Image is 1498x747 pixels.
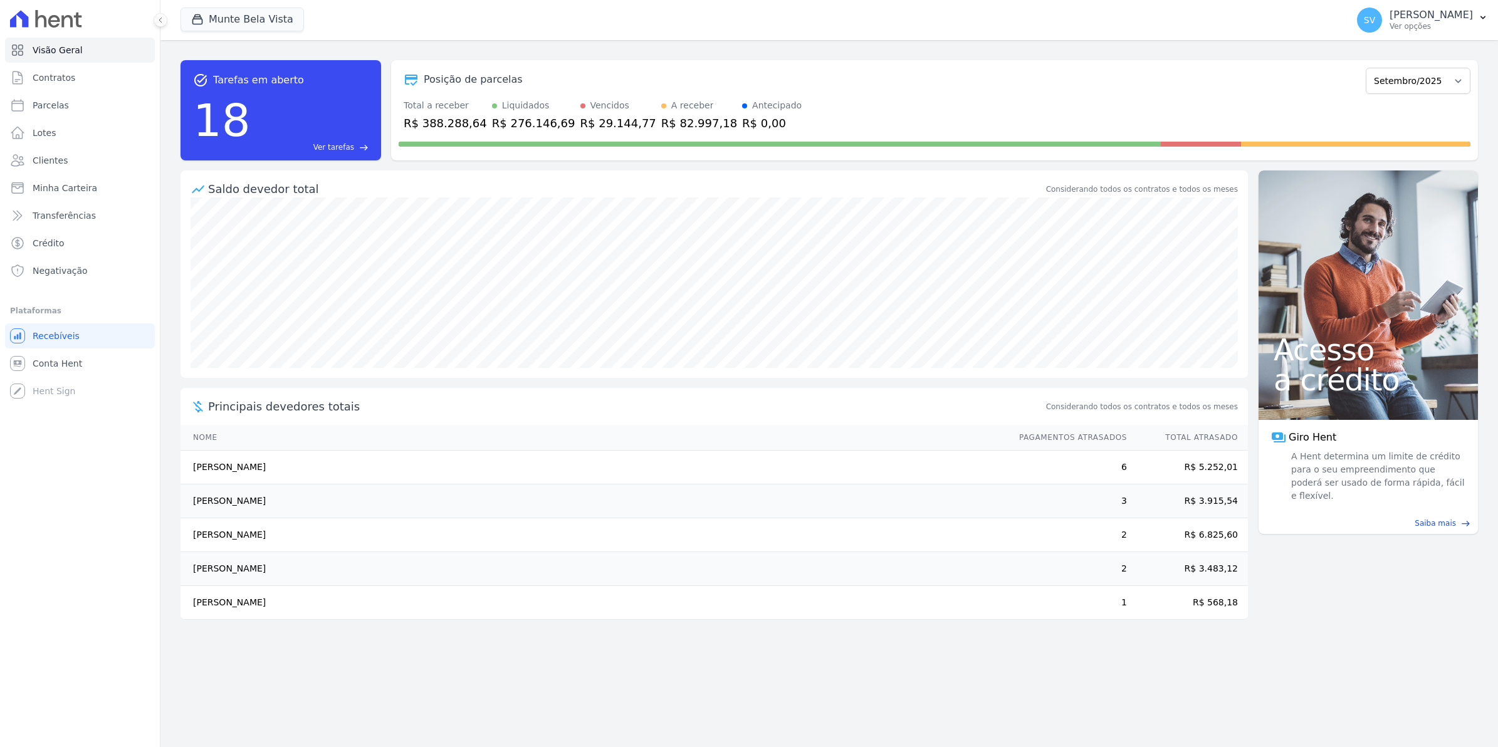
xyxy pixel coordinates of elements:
[1128,451,1248,484] td: R$ 5.252,01
[5,203,155,228] a: Transferências
[181,8,304,31] button: Munte Bela Vista
[1266,518,1470,529] a: Saiba mais east
[181,484,1007,518] td: [PERSON_NAME]
[424,72,523,87] div: Posição de parcelas
[5,38,155,63] a: Visão Geral
[208,398,1044,415] span: Principais devedores totais
[181,586,1007,620] td: [PERSON_NAME]
[193,73,208,88] span: task_alt
[193,88,251,153] div: 18
[671,99,714,112] div: A receber
[1390,21,1473,31] p: Ver opções
[1128,586,1248,620] td: R$ 568,18
[5,351,155,376] a: Conta Hent
[5,231,155,256] a: Crédito
[1007,425,1128,451] th: Pagamentos Atrasados
[5,93,155,118] a: Parcelas
[1007,484,1128,518] td: 3
[256,142,369,153] a: Ver tarefas east
[33,44,83,56] span: Visão Geral
[33,330,80,342] span: Recebíveis
[1128,518,1248,552] td: R$ 6.825,60
[181,552,1007,586] td: [PERSON_NAME]
[5,120,155,145] a: Lotes
[1390,9,1473,21] p: [PERSON_NAME]
[10,303,150,318] div: Plataformas
[5,323,155,348] a: Recebíveis
[742,115,802,132] div: R$ 0,00
[1289,450,1465,503] span: A Hent determina um limite de crédito para o seu empreendimento que poderá ser usado de forma ráp...
[359,143,369,152] span: east
[33,357,82,370] span: Conta Hent
[1128,425,1248,451] th: Total Atrasado
[1046,184,1238,195] div: Considerando todos os contratos e todos os meses
[33,237,65,249] span: Crédito
[33,264,88,277] span: Negativação
[1364,16,1375,24] span: SV
[1007,451,1128,484] td: 6
[5,258,155,283] a: Negativação
[5,65,155,90] a: Contratos
[404,99,487,112] div: Total a receber
[1007,552,1128,586] td: 2
[33,99,69,112] span: Parcelas
[1046,401,1238,412] span: Considerando todos os contratos e todos os meses
[1347,3,1498,38] button: SV [PERSON_NAME] Ver opções
[580,115,656,132] div: R$ 29.144,77
[1128,484,1248,518] td: R$ 3.915,54
[208,180,1044,197] div: Saldo devedor total
[5,148,155,173] a: Clientes
[1007,518,1128,552] td: 2
[492,115,575,132] div: R$ 276.146,69
[1128,552,1248,586] td: R$ 3.483,12
[181,518,1007,552] td: [PERSON_NAME]
[181,451,1007,484] td: [PERSON_NAME]
[752,99,802,112] div: Antecipado
[404,115,487,132] div: R$ 388.288,64
[33,182,97,194] span: Minha Carteira
[502,99,550,112] div: Liquidados
[33,71,75,84] span: Contratos
[1289,430,1336,445] span: Giro Hent
[1007,586,1128,620] td: 1
[1415,518,1456,529] span: Saiba mais
[590,99,629,112] div: Vencidos
[33,209,96,222] span: Transferências
[33,127,56,139] span: Lotes
[1274,365,1463,395] span: a crédito
[33,154,68,167] span: Clientes
[1274,335,1463,365] span: Acesso
[181,425,1007,451] th: Nome
[5,175,155,201] a: Minha Carteira
[313,142,354,153] span: Ver tarefas
[661,115,737,132] div: R$ 82.997,18
[213,73,304,88] span: Tarefas em aberto
[1461,519,1470,528] span: east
